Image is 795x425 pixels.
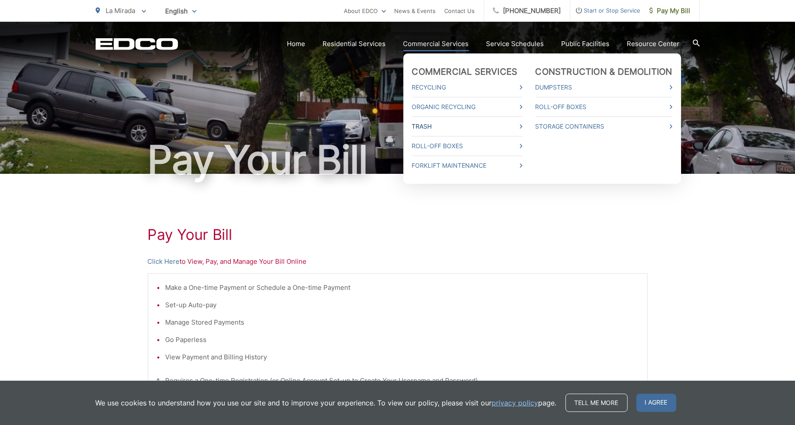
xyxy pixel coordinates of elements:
[403,39,469,49] a: Commercial Services
[96,398,557,408] p: We use cookies to understand how you use our site and to improve your experience. To view our pol...
[412,66,518,77] a: Commercial Services
[536,121,672,132] a: Storage Containers
[412,160,522,171] a: Forklift Maintenance
[395,6,436,16] a: News & Events
[536,66,672,77] a: Construction & Demolition
[96,38,178,50] a: EDCD logo. Return to the homepage.
[166,352,639,362] li: View Payment and Billing History
[148,256,648,267] p: to View, Pay, and Manage Your Bill Online
[166,335,639,345] li: Go Paperless
[412,141,522,151] a: Roll-Off Boxes
[412,82,522,93] a: Recycling
[166,282,639,293] li: Make a One-time Payment or Schedule a One-time Payment
[536,82,672,93] a: Dumpsters
[344,6,386,16] a: About EDCO
[562,39,610,49] a: Public Facilities
[649,6,691,16] span: Pay My Bill
[412,121,522,132] a: Trash
[287,39,306,49] a: Home
[323,39,386,49] a: Residential Services
[627,39,680,49] a: Resource Center
[106,7,136,15] span: La Mirada
[148,226,648,243] h1: Pay Your Bill
[492,398,539,408] a: privacy policy
[148,256,180,267] a: Click Here
[166,300,639,310] li: Set-up Auto-pay
[636,394,676,412] span: I agree
[412,102,522,112] a: Organic Recycling
[166,317,639,328] li: Manage Stored Payments
[96,138,700,182] h1: Pay Your Bill
[536,102,672,112] a: Roll-Off Boxes
[159,3,203,19] span: English
[486,39,544,49] a: Service Schedules
[157,375,639,386] p: * Requires a One-time Registration (or Online Account Set-up to Create Your Username and Password)
[445,6,475,16] a: Contact Us
[565,394,628,412] a: Tell me more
